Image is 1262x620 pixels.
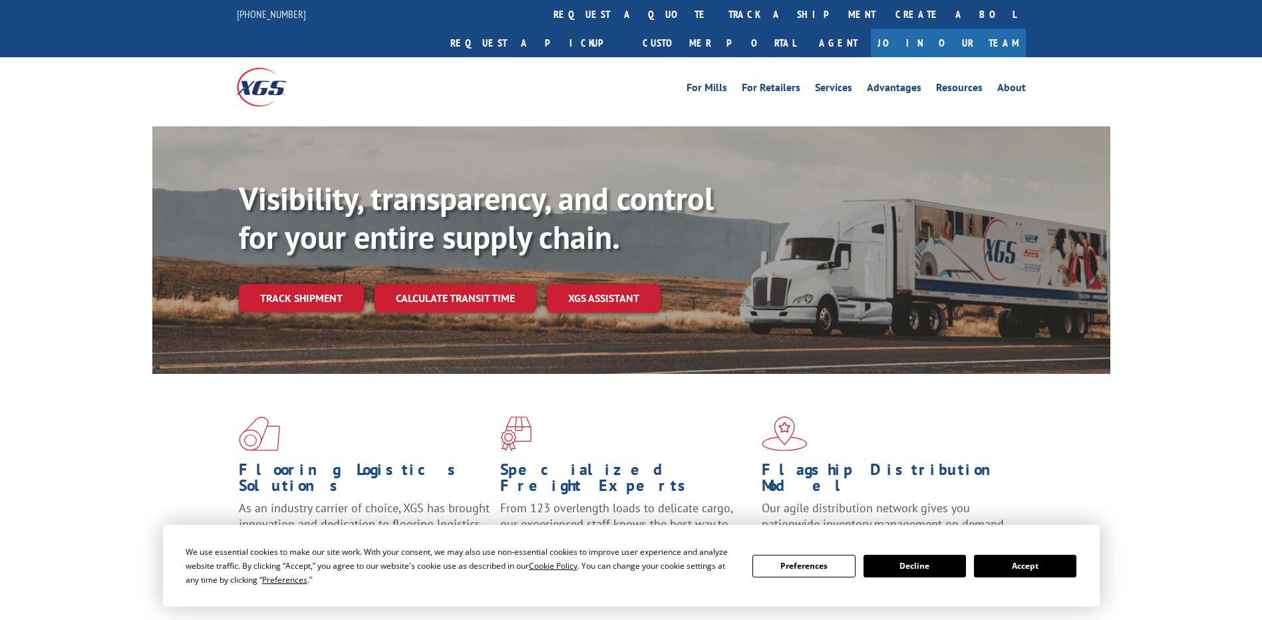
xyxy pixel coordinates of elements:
span: Preferences [262,574,307,585]
a: About [997,82,1026,97]
a: For Retailers [742,82,800,97]
a: XGS ASSISTANT [547,284,661,313]
span: Our agile distribution network gives you nationwide inventory management on demand. [762,500,1007,532]
h1: Specialized Freight Experts [500,462,752,500]
a: Request a pickup [440,29,633,57]
a: Agent [806,29,871,57]
p: From 123 overlength loads to delicate cargo, our experienced staff knows the best way to move you... [500,500,752,559]
span: As an industry carrier of choice, XGS has brought innovation and dedication to flooring logistics... [239,500,490,547]
a: Advantages [867,82,921,97]
button: Accept [974,555,1076,577]
div: Cookie Consent Prompt [163,525,1100,607]
button: Preferences [752,555,855,577]
a: Track shipment [239,284,364,312]
a: [PHONE_NUMBER] [237,7,306,21]
a: Calculate transit time [375,284,536,313]
button: Decline [864,555,966,577]
span: Cookie Policy [529,560,577,571]
a: Services [815,82,852,97]
h1: Flooring Logistics Solutions [239,462,490,500]
a: Resources [936,82,983,97]
div: We use essential cookies to make our site work. With your consent, we may also use non-essential ... [186,545,736,587]
b: Visibility, transparency, and control for your entire supply chain. [239,178,714,257]
h1: Flagship Distribution Model [762,462,1013,500]
a: Join Our Team [871,29,1026,57]
img: xgs-icon-flagship-distribution-model-red [762,416,808,451]
a: Customer Portal [633,29,806,57]
img: xgs-icon-focused-on-flooring-red [500,416,532,451]
a: For Mills [687,82,727,97]
img: xgs-icon-total-supply-chain-intelligence-red [239,416,280,451]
